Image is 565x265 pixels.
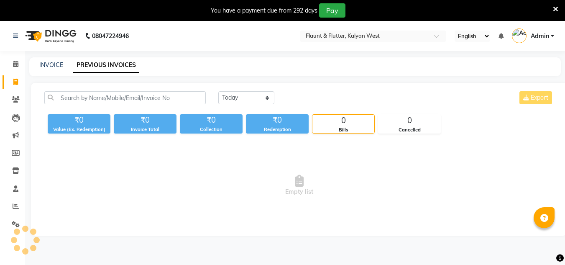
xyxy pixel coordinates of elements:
input: Search by Name/Mobile/Email/Invoice No [44,91,206,104]
span: Empty list [44,144,554,227]
div: Collection [180,126,243,133]
div: ₹0 [246,114,309,126]
div: Redemption [246,126,309,133]
div: Value (Ex. Redemption) [48,126,110,133]
div: Bills [312,126,374,134]
b: 08047224946 [92,24,129,48]
div: 0 [378,115,440,126]
span: Admin [531,32,549,41]
img: logo [21,24,79,48]
div: ₹0 [48,114,110,126]
div: Cancelled [378,126,440,134]
div: Invoice Total [114,126,176,133]
img: Admin [512,28,527,43]
div: ₹0 [180,114,243,126]
div: ₹0 [114,114,176,126]
button: Pay [319,3,345,18]
a: INVOICE [39,61,63,69]
a: PREVIOUS INVOICES [73,58,139,73]
div: You have a payment due from 292 days [211,6,317,15]
div: 0 [312,115,374,126]
iframe: chat widget [530,232,557,257]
